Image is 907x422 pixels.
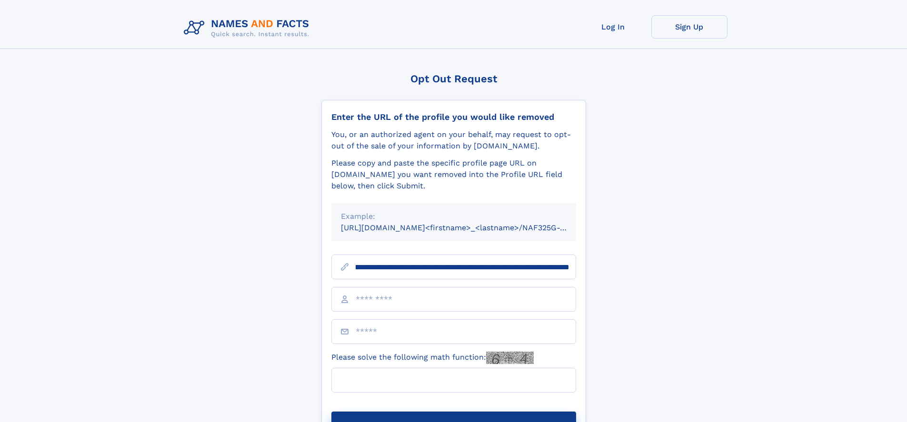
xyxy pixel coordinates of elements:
[331,352,534,364] label: Please solve the following math function:
[331,157,576,192] div: Please copy and paste the specific profile page URL on [DOMAIN_NAME] you want removed into the Pr...
[331,112,576,122] div: Enter the URL of the profile you would like removed
[651,15,728,39] a: Sign Up
[180,15,317,41] img: Logo Names and Facts
[341,223,594,232] small: [URL][DOMAIN_NAME]<firstname>_<lastname>/NAF325G-xxxxxxxx
[341,211,567,222] div: Example:
[321,73,586,85] div: Opt Out Request
[331,129,576,152] div: You, or an authorized agent on your behalf, may request to opt-out of the sale of your informatio...
[575,15,651,39] a: Log In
